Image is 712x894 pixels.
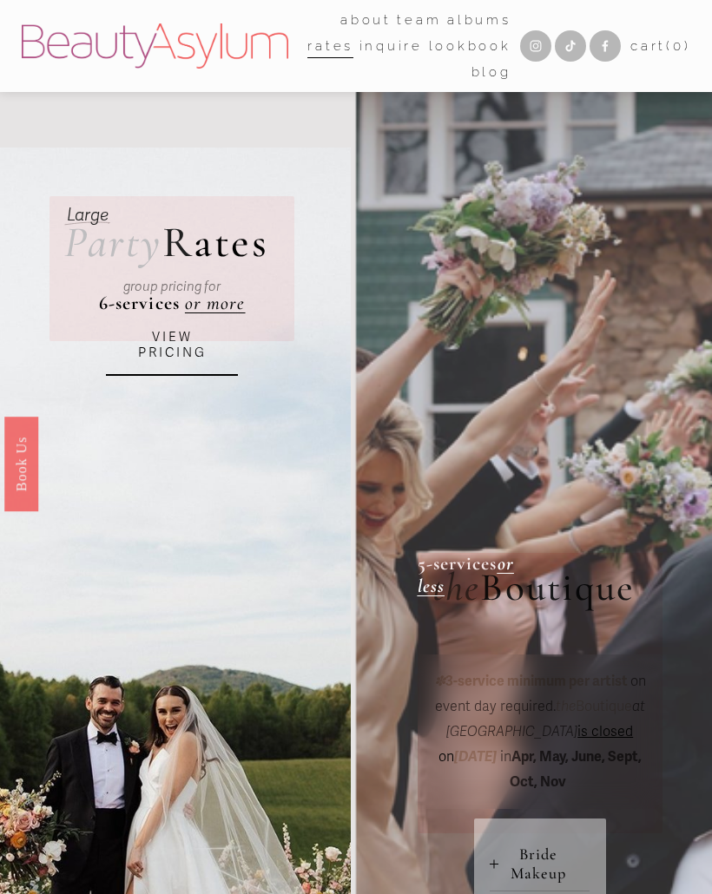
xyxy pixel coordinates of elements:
a: Rates [307,33,353,59]
em: Party [64,216,162,268]
span: team [397,9,441,32]
span: Boutique [480,563,635,611]
em: group pricing for [123,279,221,294]
span: Boutique [556,698,632,715]
em: the [556,698,576,715]
span: in [497,748,644,791]
h2: ates [64,221,268,265]
a: Lookbook [429,33,511,59]
em: at [GEOGRAPHIC_DATA] [446,698,649,740]
span: ( ) [666,38,690,54]
a: 0 items in cart [630,35,690,58]
span: about [340,9,392,32]
a: Inquire [359,33,423,59]
a: Book Us [4,417,38,511]
p: on [432,669,648,794]
a: or less [418,552,514,597]
span: Bride Makeup [498,845,590,883]
em: Large [67,204,109,226]
a: folder dropdown [340,7,392,33]
strong: Apr, May, June, Sept, Oct, Nov [510,748,644,791]
a: folder dropdown [397,7,441,33]
em: ✽ [434,673,445,690]
a: albums [447,7,511,33]
span: 0 [673,38,684,54]
img: Beauty Asylum | Bridal Hair &amp; Makeup Charlotte &amp; Atlanta [22,23,288,69]
a: TikTok [555,30,586,62]
strong: 3-service minimum per artist [445,673,628,690]
em: [DATE] [454,748,497,766]
a: VIEW PRICING [106,315,238,376]
strong: 5-services [418,552,498,575]
span: R [162,216,194,268]
a: Instagram [520,30,551,62]
button: Bride Makeup [490,834,590,891]
a: Blog [471,59,511,85]
span: is closed [577,723,633,740]
a: Facebook [590,30,621,62]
